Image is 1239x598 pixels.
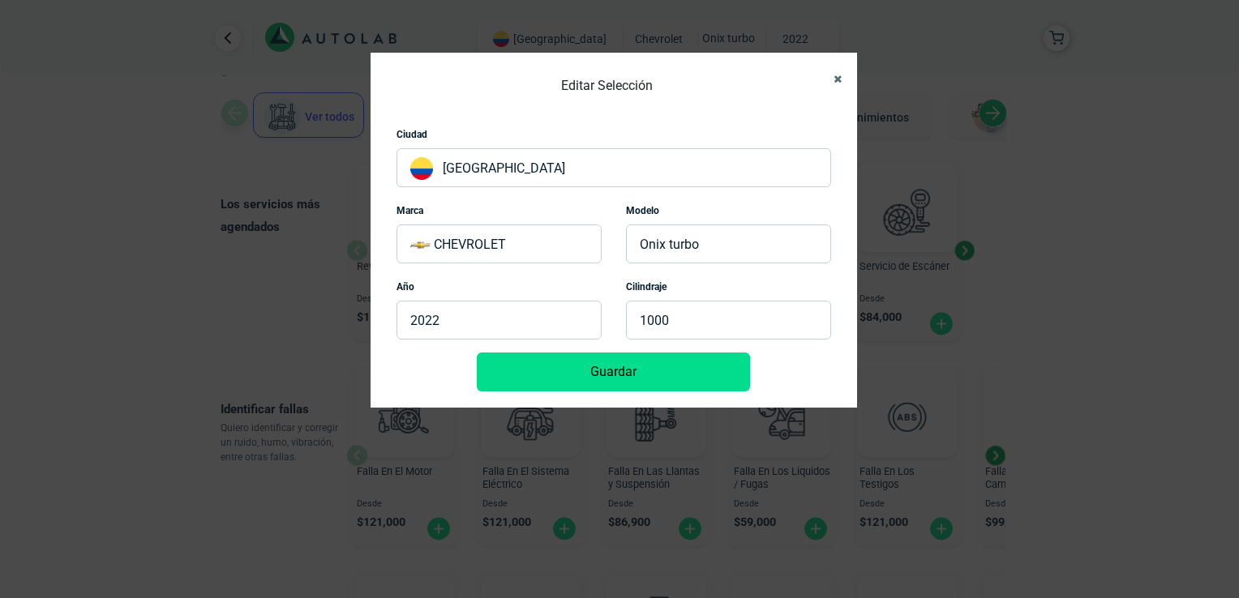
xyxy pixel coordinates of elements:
p: ONIX TURBO [626,224,831,263]
button: Guardar [477,352,750,391]
label: Modelo [626,203,659,218]
label: Cilindraje [626,280,667,294]
label: Año [397,280,414,294]
label: Ciudad [397,127,427,142]
p: 1000 [626,301,831,340]
p: [GEOGRAPHIC_DATA] [397,148,831,187]
p: 2022 [397,301,602,340]
label: Marca [397,203,423,218]
button: Close [818,61,844,97]
h4: Editar Selección [561,74,653,98]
